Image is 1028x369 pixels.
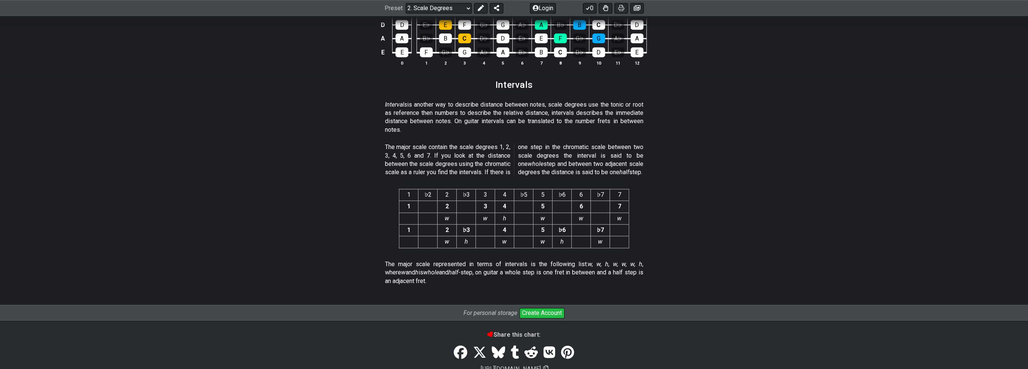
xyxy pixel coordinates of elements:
[438,189,457,200] th: 2
[535,20,548,30] div: A
[483,215,488,222] em: w
[439,47,452,57] div: G♭
[407,203,411,210] strong: 1
[497,47,509,57] div: A
[423,269,439,276] em: whole
[396,20,408,30] div: D
[573,33,586,43] div: G♭
[465,238,468,245] em: h
[457,189,476,200] th: ♭3
[488,331,540,338] b: Share this chart:
[528,160,543,167] em: whole
[458,47,471,57] div: G
[519,308,565,318] button: Create Account
[516,20,528,30] div: A♭
[570,59,589,67] th: 9
[420,33,433,43] div: B♭
[385,101,643,134] p: is another way to describe distance between notes, scale degrees use the tonic or root as referen...
[554,20,567,30] div: B♭
[541,226,545,233] strong: 5
[611,20,624,30] div: D♭
[627,59,646,67] th: 12
[573,47,586,57] div: D♭
[535,47,548,57] div: B
[439,33,452,43] div: B
[417,59,436,67] th: 1
[497,20,509,30] div: G
[611,47,624,57] div: E♭
[512,59,531,67] th: 6
[503,203,506,210] strong: 4
[592,33,605,43] div: G
[392,59,412,67] th: 0
[385,5,403,12] span: Preset
[407,226,411,233] strong: 1
[399,189,418,200] th: 1
[470,342,489,363] a: Tweet
[476,189,495,200] th: 3
[558,342,577,363] a: Pinterest
[592,20,605,30] div: C
[611,33,624,43] div: A♭
[531,59,551,67] th: 7
[445,226,449,233] strong: 2
[610,189,629,200] th: 7
[474,59,493,67] th: 4
[477,20,490,30] div: G♭
[396,33,408,43] div: A
[385,143,643,177] p: The major scale contain the scale degrees 1, 2, 3, 4, 5, 6 and 7. If you look at the distance bet...
[474,3,488,14] button: Edit Preset
[516,33,528,43] div: E♭
[589,59,608,67] th: 10
[439,20,452,30] div: E
[618,203,621,210] strong: 7
[583,3,596,14] button: 0
[420,47,433,57] div: F
[484,203,487,210] strong: 3
[385,101,407,108] em: Intervals
[597,226,604,233] strong: ♭7
[599,3,612,14] button: Toggle Dexterity for all fretkits
[445,215,449,222] em: w
[385,260,643,285] p: The major scale represented in terms of intervals is the following list: , where and is and -step...
[552,189,572,200] th: ♭6
[448,269,458,276] em: half
[503,215,506,222] em: h
[579,215,583,222] em: w
[458,20,471,30] div: F
[533,189,552,200] th: 5
[535,33,548,43] div: E
[541,342,558,363] a: VK
[631,47,643,57] div: E
[503,226,506,233] strong: 4
[540,238,545,245] em: w
[580,203,583,210] strong: 6
[592,47,605,57] div: D
[493,59,512,67] th: 5
[455,59,474,67] th: 3
[588,261,642,268] em: w, w, h, w, w, w, h
[451,342,470,363] a: Share on Facebook
[554,47,567,57] div: C
[631,20,643,30] div: D
[458,33,471,43] div: C
[406,3,472,14] select: Preset
[497,33,509,43] div: D
[617,215,622,222] em: w
[463,226,470,233] strong: ♭3
[378,32,387,45] td: A
[614,3,628,14] button: Print
[490,3,503,14] button: Share Preset
[436,59,455,67] th: 2
[551,59,570,67] th: 8
[463,309,517,316] i: For personal storage
[495,189,514,200] th: 4
[508,342,522,363] a: Tumblr
[573,20,586,30] div: B
[396,47,408,57] div: E
[541,203,545,210] strong: 5
[514,189,533,200] th: ♭5
[630,3,644,14] button: Create image
[540,215,545,222] em: w
[522,342,540,363] a: Reddit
